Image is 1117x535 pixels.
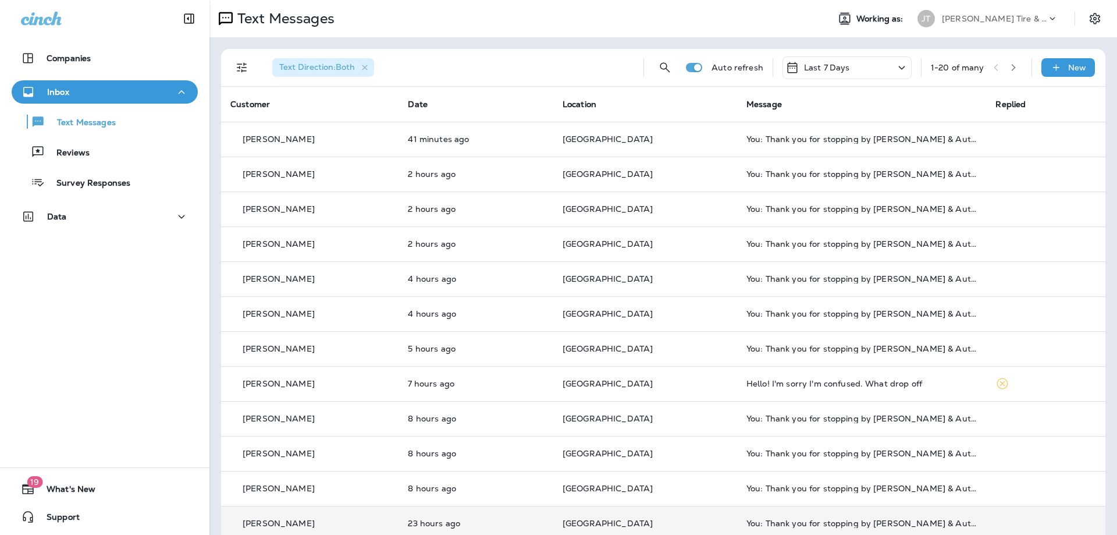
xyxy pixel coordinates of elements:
[563,204,653,214] span: [GEOGRAPHIC_DATA]
[563,309,653,319] span: [GEOGRAPHIC_DATA]
[45,118,116,129] p: Text Messages
[47,54,91,63] p: Companies
[12,505,198,529] button: Support
[408,414,544,423] p: Sep 12, 2025 08:05 AM
[230,99,270,109] span: Customer
[272,58,374,77] div: Text Direction:Both
[47,87,69,97] p: Inbox
[408,169,544,179] p: Sep 12, 2025 02:03 PM
[563,378,653,389] span: [GEOGRAPHIC_DATA]
[856,14,906,24] span: Working as:
[243,239,315,249] p: [PERSON_NAME]
[12,477,198,501] button: 19What's New
[12,140,198,164] button: Reviews
[746,309,977,318] div: You: Thank you for stopping by Jensen Tire & Auto - North 90th Street. Please take 30 seconds to ...
[563,518,653,529] span: [GEOGRAPHIC_DATA]
[408,134,544,144] p: Sep 12, 2025 03:58 PM
[408,239,544,249] p: Sep 12, 2025 01:59 PM
[746,239,977,249] div: You: Thank you for stopping by Jensen Tire & Auto - North 90th Street. Please take 30 seconds to ...
[746,274,977,284] div: You: Thank you for stopping by Jensen Tire & Auto - North 90th Street. Please take 30 seconds to ...
[35,512,80,526] span: Support
[746,449,977,458] div: You: Thank you for stopping by Jensen Tire & Auto - North 90th Street. Please take 30 seconds to ...
[563,239,653,249] span: [GEOGRAPHIC_DATA]
[12,109,198,134] button: Text Messages
[243,414,315,423] p: [PERSON_NAME]
[35,484,95,498] span: What's New
[408,274,544,284] p: Sep 12, 2025 11:59 AM
[563,274,653,284] span: [GEOGRAPHIC_DATA]
[746,99,782,109] span: Message
[746,484,977,493] div: You: Thank you for stopping by Jensen Tire & Auto - North 90th Street. Please take 30 seconds to ...
[408,309,544,318] p: Sep 12, 2025 11:59 AM
[746,414,977,423] div: You: Thank you for stopping by Jensen Tire & Auto - North 90th Street. Please take 30 seconds to ...
[243,134,315,144] p: [PERSON_NAME]
[45,148,90,159] p: Reviews
[45,178,130,189] p: Survey Responses
[243,169,315,179] p: [PERSON_NAME]
[243,379,315,388] p: [PERSON_NAME]
[563,99,596,109] span: Location
[563,343,653,354] span: [GEOGRAPHIC_DATA]
[12,80,198,104] button: Inbox
[1068,63,1086,72] p: New
[917,10,935,27] div: JT
[233,10,335,27] p: Text Messages
[243,519,315,528] p: [PERSON_NAME]
[279,62,355,72] span: Text Direction : Both
[1084,8,1105,29] button: Settings
[408,484,544,493] p: Sep 12, 2025 08:05 AM
[563,413,653,424] span: [GEOGRAPHIC_DATA]
[746,204,977,214] div: You: Thank you for stopping by Jensen Tire & Auto - North 90th Street. Please take 30 seconds to ...
[746,344,977,353] div: You: Thank you for stopping by Jensen Tire & Auto - North 90th Street. Please take 30 seconds to ...
[243,204,315,214] p: [PERSON_NAME]
[995,99,1026,109] span: Replied
[746,169,977,179] div: You: Thank you for stopping by Jensen Tire & Auto - North 90th Street. Please take 30 seconds to ...
[243,309,315,318] p: [PERSON_NAME]
[243,344,315,353] p: [PERSON_NAME]
[746,134,977,144] div: You: Thank you for stopping by Jensen Tire & Auto - North 90th Street. Please take 30 seconds to ...
[804,63,850,72] p: Last 7 Days
[563,169,653,179] span: [GEOGRAPHIC_DATA]
[712,63,763,72] p: Auto refresh
[408,204,544,214] p: Sep 12, 2025 02:00 PM
[408,344,544,353] p: Sep 12, 2025 10:58 AM
[12,170,198,194] button: Survey Responses
[408,519,544,528] p: Sep 11, 2025 04:58 PM
[243,449,315,458] p: [PERSON_NAME]
[243,274,315,284] p: [PERSON_NAME]
[653,56,677,79] button: Search Messages
[746,519,977,528] div: You: Thank you for stopping by Jensen Tire & Auto - North 90th Street. Please take 30 seconds to ...
[408,379,544,388] p: Sep 12, 2025 09:08 AM
[942,14,1047,23] p: [PERSON_NAME] Tire & Auto
[27,476,42,488] span: 19
[12,47,198,70] button: Companies
[563,448,653,459] span: [GEOGRAPHIC_DATA]
[243,484,315,493] p: [PERSON_NAME]
[230,56,254,79] button: Filters
[931,63,984,72] div: 1 - 20 of many
[47,212,67,221] p: Data
[173,7,205,30] button: Collapse Sidebar
[408,99,428,109] span: Date
[746,379,977,388] div: Hello! I'm sorry I'm confused. What drop off
[408,449,544,458] p: Sep 12, 2025 08:05 AM
[563,134,653,144] span: [GEOGRAPHIC_DATA]
[12,205,198,228] button: Data
[563,483,653,494] span: [GEOGRAPHIC_DATA]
